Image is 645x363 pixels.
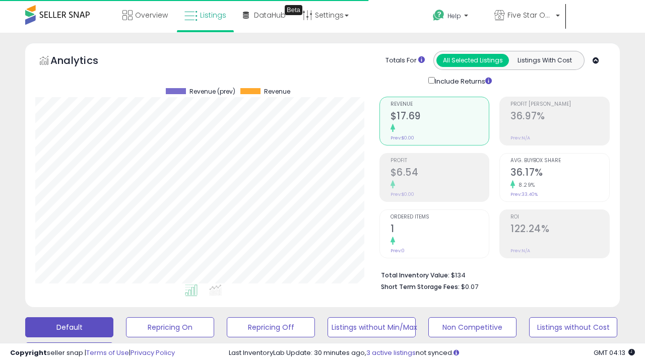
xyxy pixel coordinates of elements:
[391,191,414,197] small: Prev: $0.00
[391,214,489,220] span: Ordered Items
[254,10,286,20] span: DataHub
[189,88,235,95] span: Revenue (prev)
[529,317,617,337] button: Listings without Cost
[227,317,315,337] button: Repricing Off
[391,167,489,180] h2: $6.54
[510,223,609,237] h2: 122.24%
[126,317,214,337] button: Repricing On
[391,158,489,164] span: Profit
[510,191,538,197] small: Prev: 33.40%
[381,268,603,280] li: $134
[200,10,226,20] span: Listings
[510,158,609,164] span: Avg. Buybox Share
[594,348,635,357] span: 2025-09-17 04:13 GMT
[421,75,504,87] div: Include Returns
[131,348,175,357] a: Privacy Policy
[10,348,47,357] strong: Copyright
[447,12,461,20] span: Help
[229,348,635,358] div: Last InventoryLab Update: 30 minutes ago, not synced.
[428,317,517,337] button: Non Competitive
[25,342,113,362] button: Deactivated & In Stock
[391,110,489,124] h2: $17.69
[10,348,175,358] div: seller snap | |
[510,248,530,254] small: Prev: N/A
[461,282,478,292] span: $0.07
[366,348,416,357] a: 3 active listings
[510,102,609,107] span: Profit [PERSON_NAME]
[391,135,414,141] small: Prev: $0.00
[381,282,460,291] b: Short Term Storage Fees:
[391,102,489,107] span: Revenue
[50,53,118,70] h5: Analytics
[285,5,302,15] div: Tooltip anchor
[510,135,530,141] small: Prev: N/A
[508,54,581,67] button: Listings With Cost
[391,223,489,237] h2: 1
[432,9,445,22] i: Get Help
[381,271,449,279] b: Total Inventory Value:
[507,10,553,20] span: Five Star Outlet Store
[264,88,290,95] span: Revenue
[425,2,485,33] a: Help
[391,248,405,254] small: Prev: 0
[385,56,425,65] div: Totals For
[515,181,535,189] small: 8.29%
[510,167,609,180] h2: 36.17%
[510,110,609,124] h2: 36.97%
[436,54,509,67] button: All Selected Listings
[510,214,609,220] span: ROI
[86,348,129,357] a: Terms of Use
[328,317,416,337] button: Listings without Min/Max
[25,317,113,337] button: Default
[135,10,168,20] span: Overview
